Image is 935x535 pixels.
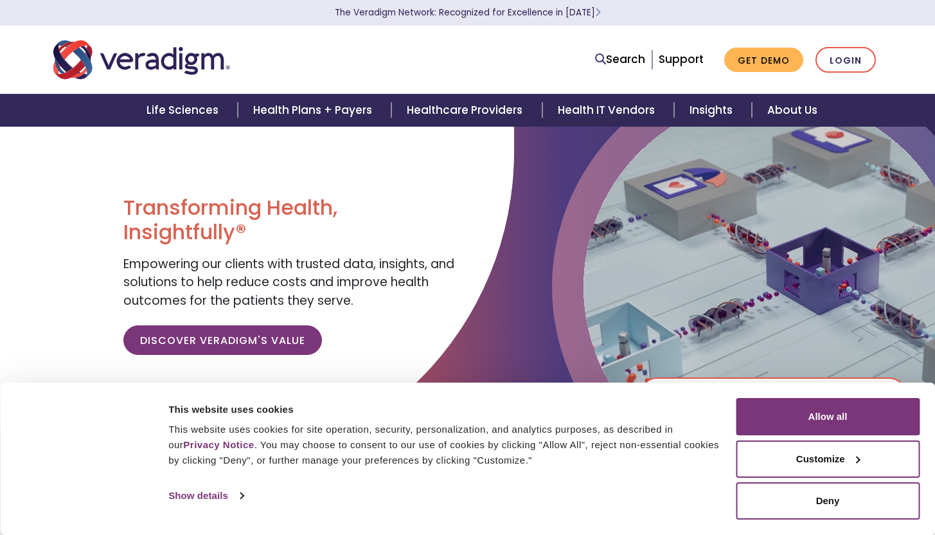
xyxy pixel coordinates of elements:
a: The Veradigm Network: Recognized for Excellence in [DATE]Learn More [335,6,601,19]
a: Privacy Notice [183,439,254,450]
div: This website uses cookies [168,402,721,417]
span: Empowering our clients with trusted data, insights, and solutions to help reduce costs and improv... [123,255,454,309]
a: About Us [752,94,833,127]
button: Allow all [736,398,920,435]
img: Veradigm logo [53,39,230,81]
a: Search [595,51,645,68]
a: Support [659,51,704,67]
a: Login [815,47,876,73]
h1: Transforming Health, Insightfully® [123,195,458,245]
button: Deny [736,482,920,520]
a: Insights [674,94,752,127]
a: Life Sciences [131,94,238,127]
a: Show details [168,486,243,505]
a: Healthcare Providers [391,94,542,127]
a: Discover Veradigm's Value [123,325,322,355]
div: This website uses cookies for site operation, security, personalization, and analytics purposes, ... [168,422,721,468]
a: Health IT Vendors [542,94,674,127]
span: Learn More [595,6,601,19]
a: Health Plans + Payers [238,94,391,127]
a: Get Demo [724,48,803,73]
button: Customize [736,440,920,478]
